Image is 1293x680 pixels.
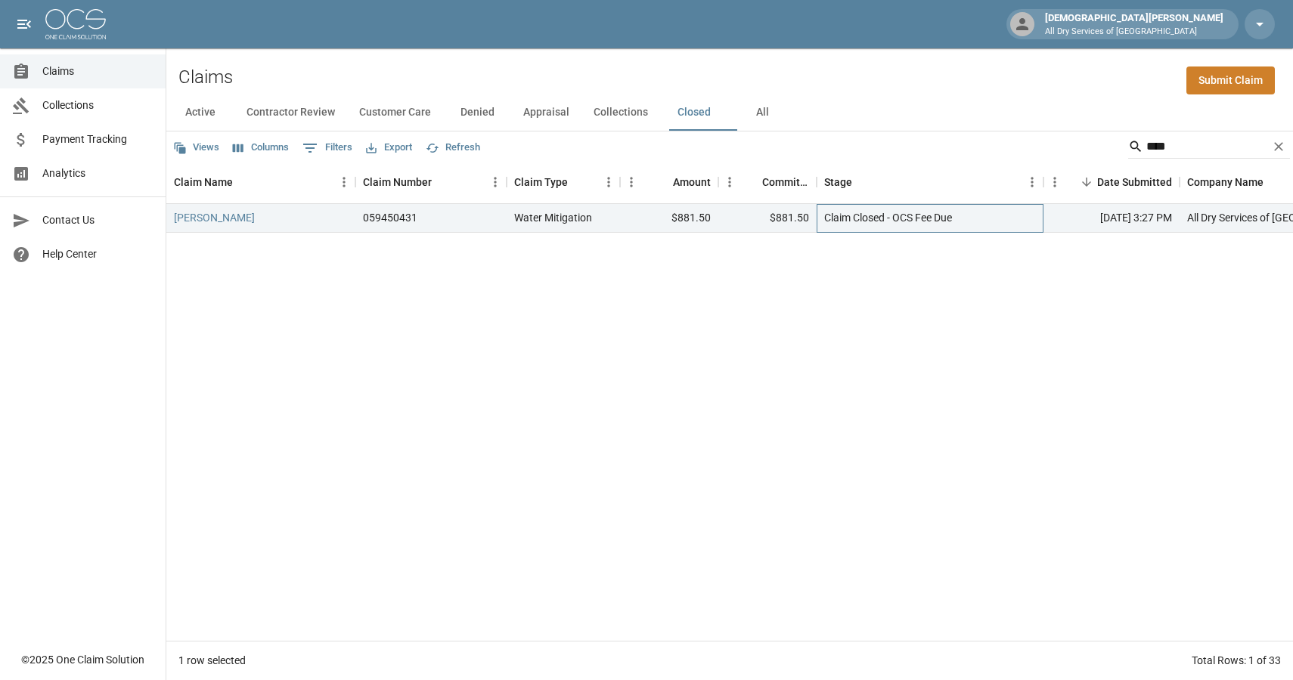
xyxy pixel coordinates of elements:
div: Committed Amount [718,161,817,203]
div: Amount [673,161,711,203]
a: [PERSON_NAME] [174,210,255,225]
button: Menu [620,171,643,193]
div: Total Rows: 1 of 33 [1192,653,1281,668]
div: Date Submitted [1097,161,1172,203]
div: Claim Type [514,161,568,203]
button: Refresh [422,136,484,159]
span: Help Center [42,246,153,262]
button: Menu [333,171,355,193]
h2: Claims [178,66,233,88]
div: Amount [620,161,718,203]
button: Appraisal [511,94,581,131]
button: Denied [443,94,511,131]
span: Claims [42,63,153,79]
div: $881.50 [718,204,817,233]
button: Export [362,136,416,159]
button: Menu [1043,171,1066,193]
span: Contact Us [42,212,153,228]
a: Submit Claim [1186,66,1275,94]
button: Customer Care [347,94,443,131]
div: Committed Amount [762,161,809,203]
button: Sort [741,172,762,193]
button: Closed [660,94,728,131]
div: Claim Number [355,161,507,203]
div: Stage [817,161,1043,203]
button: Menu [597,171,620,193]
div: Claim Name [174,161,233,203]
div: Claim Closed - OCS Fee Due [824,210,952,225]
div: Claim Name [166,161,355,203]
button: Show filters [299,136,356,160]
p: All Dry Services of [GEOGRAPHIC_DATA] [1045,26,1223,39]
div: 059450431 [363,210,417,225]
button: Sort [1076,172,1097,193]
button: Active [166,94,234,131]
button: Sort [568,172,589,193]
span: Payment Tracking [42,131,153,147]
button: open drawer [9,9,39,39]
div: Claim Number [363,161,432,203]
button: Sort [1264,172,1285,193]
div: © 2025 One Claim Solution [21,652,144,667]
div: 1 row selected [178,653,246,668]
button: Select columns [229,136,293,159]
div: Claim Type [507,161,620,203]
div: dynamic tabs [166,94,1293,131]
button: Clear [1267,135,1290,158]
img: ocs-logo-white-transparent.png [45,9,106,39]
div: Date Submitted [1043,161,1180,203]
button: Contractor Review [234,94,347,131]
button: Sort [432,172,453,193]
button: Menu [484,171,507,193]
div: $881.50 [620,204,718,233]
button: All [728,94,796,131]
div: Stage [824,161,852,203]
button: Sort [233,172,254,193]
button: Collections [581,94,660,131]
div: Company Name [1187,161,1264,203]
button: Sort [852,172,873,193]
div: Search [1128,134,1290,162]
button: Views [169,136,223,159]
button: Menu [718,171,741,193]
span: Analytics [42,165,153,181]
div: Water Mitigation [514,210,592,225]
span: Collections [42,97,153,113]
button: Menu [1021,171,1043,193]
button: Sort [652,172,673,193]
div: [DATE] 3:27 PM [1043,204,1180,233]
div: [DEMOGRAPHIC_DATA][PERSON_NAME] [1039,11,1229,38]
